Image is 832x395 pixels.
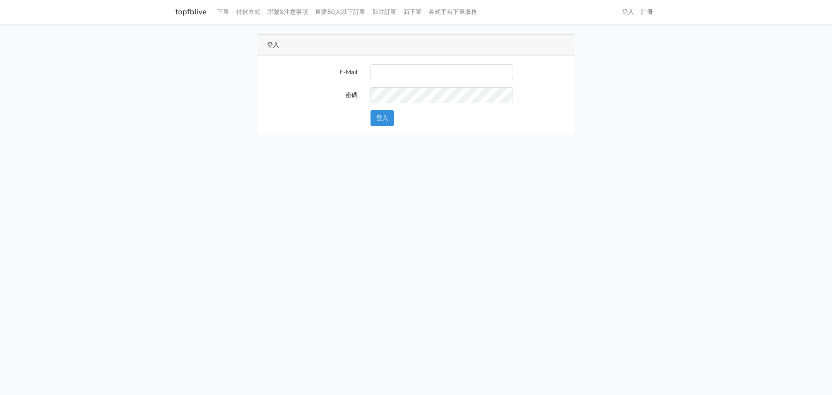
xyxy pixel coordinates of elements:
a: 影片訂單 [369,3,400,20]
a: 新下單 [400,3,425,20]
div: 登入 [258,35,574,55]
a: 聯繫&注意事項 [264,3,312,20]
a: 直播50人以下訂單 [312,3,369,20]
a: 下單 [214,3,233,20]
a: topfblive [175,3,207,20]
label: E-Mail [260,64,364,80]
label: 密碼 [260,87,364,103]
a: 付款方式 [233,3,264,20]
button: 登入 [370,110,394,126]
a: 登入 [618,3,637,20]
a: 各式平台下單服務 [425,3,481,20]
a: 註冊 [637,3,656,20]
